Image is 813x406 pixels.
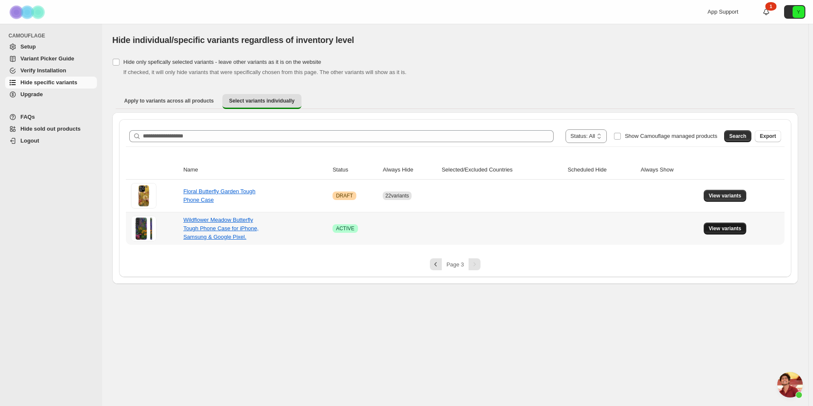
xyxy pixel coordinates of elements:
a: Upgrade [5,89,97,100]
span: Variant Picker Guide [20,55,74,62]
button: Search [724,130,751,142]
span: Apply to variants across all products [124,97,214,104]
a: Wildflower Meadow Butterfly Tough Phone Case for iPhone, Samsung & Google Pixel. [183,217,259,240]
a: Hide specific variants [5,77,97,89]
a: Logout [5,135,97,147]
span: Page 3 [446,261,464,268]
span: DRAFT [336,192,353,199]
a: Variant Picker Guide [5,53,97,65]
span: Select variants individually [229,97,295,104]
span: Hide only spefically selected variants - leave other variants as it is on the website [123,59,321,65]
button: Avatar with initials Y [784,5,805,19]
span: CAMOUFLAGE [9,32,98,39]
span: Search [729,133,746,140]
div: Select variants individually [112,112,798,284]
th: Always Show [638,160,701,180]
button: Select variants individually [222,94,301,109]
span: Upgrade [20,91,43,97]
img: Camouflage [7,0,49,24]
span: If checked, it will only hide variants that were specifically chosen from this page. The other va... [123,69,406,75]
span: ACTIVE [336,225,354,232]
span: Hide specific variants [20,79,77,86]
th: Always Hide [380,160,439,180]
span: 22 variants [385,193,409,199]
img: Wildflower Meadow Butterfly Tough Phone Case for iPhone, Samsung & Google Pixel. [131,216,156,241]
img: Floral Butterfly Garden Tough Phone Case [131,183,156,209]
span: Export [760,133,776,140]
a: Floral Butterfly Garden Tough Phone Case [183,188,256,203]
button: View variants [704,223,747,234]
span: Show Camouflage managed products [625,133,717,139]
span: View variants [709,192,742,199]
th: Status [330,160,380,180]
div: 1 [765,2,776,11]
span: View variants [709,225,742,232]
button: View variants [704,190,747,202]
a: 1 [762,8,770,16]
button: Apply to variants across all products [117,94,221,108]
span: Verify Installation [20,67,66,74]
text: Y [797,9,800,14]
th: Selected/Excluded Countries [439,160,565,180]
a: Hide sold out products [5,123,97,135]
span: Logout [20,137,39,144]
a: Setup [5,41,97,53]
a: Verify Installation [5,65,97,77]
span: FAQs [20,114,35,120]
a: FAQs [5,111,97,123]
span: App Support [708,9,738,15]
button: Export [755,130,781,142]
span: Hide individual/specific variants regardless of inventory level [112,35,354,45]
th: Name [181,160,330,180]
nav: Pagination [126,258,785,270]
span: Avatar with initials Y [793,6,804,18]
span: Setup [20,43,36,50]
button: Previous [430,258,442,270]
th: Scheduled Hide [565,160,638,180]
div: Open chat [777,372,803,397]
span: Hide sold out products [20,126,81,132]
